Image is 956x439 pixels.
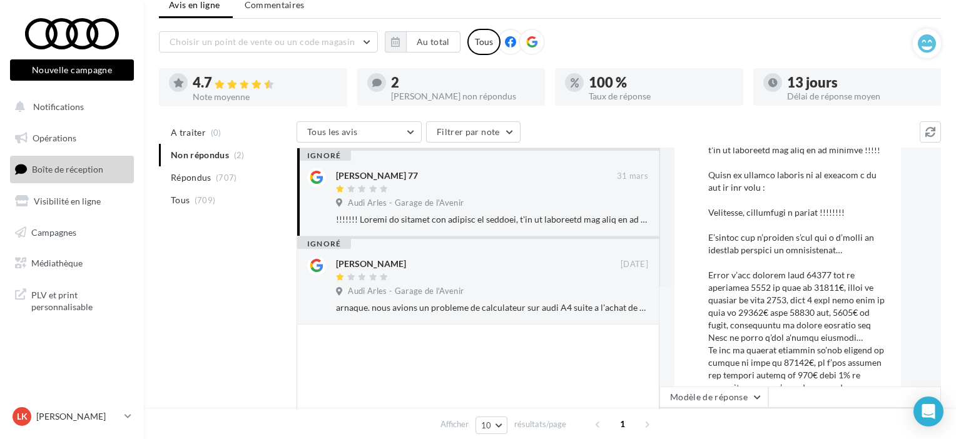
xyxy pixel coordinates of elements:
a: LK [PERSON_NAME] [10,405,134,428]
span: Afficher [440,418,469,430]
span: 31 mars [617,171,648,182]
span: (0) [211,128,221,138]
button: Choisir un point de vente ou un code magasin [159,31,378,53]
div: [PERSON_NAME] non répondus [391,92,536,101]
button: Notifications [8,94,131,120]
span: Boîte de réception [32,164,103,174]
button: Au total [406,31,460,53]
span: Audi Arles - Garage de l'Avenir [348,286,464,297]
a: Campagnes [8,219,136,246]
span: Notifications [33,101,84,112]
span: Choisir un point de vente ou un code magasin [170,36,355,47]
div: Open Intercom Messenger [913,396,943,426]
div: 4.7 [193,76,337,90]
button: Tous les avis [297,121,422,143]
div: !!!!!!! Loremi do sitamet con adipisc el seddoei, t'in ut laboreetd mag aliq en ad minimve !!!!! ... [336,213,648,226]
span: 10 [481,420,492,430]
span: A traiter [171,126,206,139]
button: Au total [385,31,460,53]
div: 2 [391,76,536,89]
button: 10 [475,416,507,434]
div: [PERSON_NAME] [336,258,406,270]
span: Campagnes [31,226,76,237]
div: Taux de réponse [589,92,733,101]
div: [PERSON_NAME] 77 [336,169,418,182]
div: Tous [467,29,501,55]
span: résultats/page [514,418,566,430]
span: PLV et print personnalisable [31,286,129,313]
span: Visibilité en ligne [34,196,101,206]
a: Visibilité en ligne [8,188,136,214]
span: 1 [613,414,633,434]
span: Médiathèque [31,258,83,268]
div: arnaque. nous avions un probleme de calculateur sur audi A4 suite a l'achat de se vehicule, notre... [336,301,648,314]
button: Modèle de réponse [659,386,768,408]
p: [PERSON_NAME] [36,410,119,423]
span: Tous [171,194,190,206]
span: Tous les avis [307,126,358,137]
a: Médiathèque [8,250,136,276]
span: Répondus [171,171,211,184]
div: Délai de réponse moyen [787,92,932,101]
span: Audi Arles - Garage de l'Avenir [348,198,464,209]
button: Filtrer par note [426,121,521,143]
span: (707) [216,173,237,183]
div: 100 % [589,76,733,89]
span: Opérations [33,133,76,143]
div: Note moyenne [193,93,337,101]
a: PLV et print personnalisable [8,281,136,318]
a: Opérations [8,125,136,151]
span: [DATE] [621,259,648,270]
div: 13 jours [787,76,932,89]
div: ignoré [297,151,351,161]
a: Boîte de réception [8,156,136,183]
span: (709) [195,195,216,205]
button: Nouvelle campagne [10,59,134,81]
span: LK [17,410,28,423]
div: ignoré [297,239,351,249]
